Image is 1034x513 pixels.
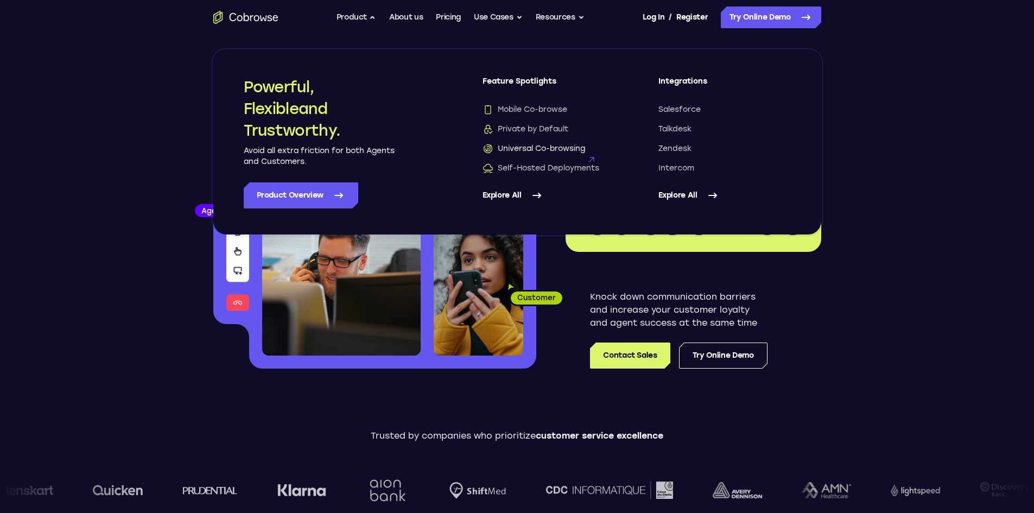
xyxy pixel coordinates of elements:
a: Try Online Demo [679,343,767,369]
button: Product [337,7,377,28]
span: / [669,11,672,24]
a: Pricing [436,7,461,28]
p: Avoid all extra friction for both Agents and Customers. [244,145,396,167]
a: About us [389,7,423,28]
a: Log In [643,7,664,28]
a: Explore All [658,182,791,208]
span: Mobile Co-browse [483,104,567,115]
a: Register [676,7,708,28]
img: Self-Hosted Deployments [483,163,493,174]
a: Go to the home page [213,11,278,24]
img: prudential [178,486,233,495]
h2: Powerful, Flexible and Trustworthy. [244,76,396,141]
span: Universal Co-browsing [483,143,585,154]
a: Self-Hosted DeploymentsSelf-Hosted Deployments [483,163,615,174]
img: AMN Healthcare [797,482,846,499]
span: Zendesk [658,143,692,154]
img: Universal Co-browsing [483,143,493,154]
a: Universal Co-browsingUniversal Co-browsing [483,143,615,154]
img: Aion Bank [361,468,405,512]
a: Try Online Demo [721,7,821,28]
span: Integrations [658,76,791,96]
a: Explore All [483,182,615,208]
a: Zendesk [658,143,791,154]
span: Talkdesk [658,124,692,135]
img: A customer support agent talking on the phone [262,162,421,356]
a: Salesforce [658,104,791,115]
span: Salesforce [658,104,701,115]
img: Shiftmed [445,482,502,499]
p: Knock down communication barriers and increase your customer loyalty and agent success at the sam... [590,290,767,330]
img: CDC Informatique [541,482,668,498]
img: Lightspeed [886,484,935,496]
a: Private by DefaultPrivate by Default [483,124,615,135]
a: Talkdesk [658,124,791,135]
a: Mobile Co-browseMobile Co-browse [483,104,615,115]
span: Private by Default [483,124,568,135]
span: Feature Spotlights [483,76,615,96]
span: Intercom [658,163,694,174]
img: A customer holding their phone [434,227,523,356]
button: Resources [536,7,585,28]
a: Intercom [658,163,791,174]
span: Self-Hosted Deployments [483,163,599,174]
a: Contact Sales [590,343,670,369]
img: avery-dennison [708,482,757,498]
button: Use Cases [474,7,523,28]
img: Klarna [272,484,321,497]
span: customer service excellence [536,430,663,441]
img: Private by Default [483,124,493,135]
img: Mobile Co-browse [483,104,493,115]
a: Product Overview [244,182,358,208]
